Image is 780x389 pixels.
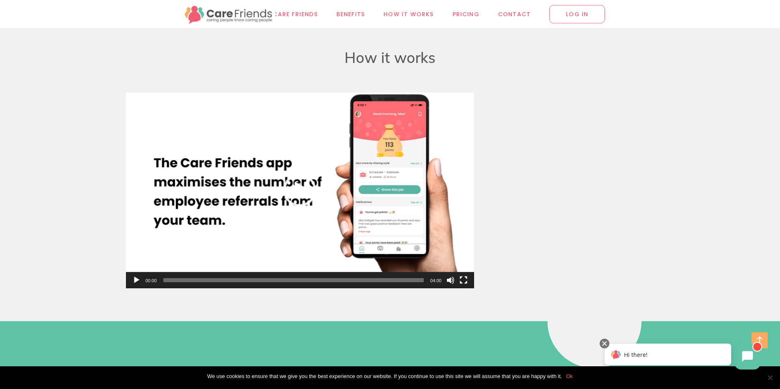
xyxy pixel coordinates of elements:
[430,278,442,283] span: 04:00
[126,93,474,288] div: Video Player
[284,174,316,207] div: Play
[256,9,318,19] span: Why Care Friends
[145,278,157,283] span: 00:00
[163,278,424,282] span: Time Slider
[446,276,455,284] button: Mute
[207,372,562,380] span: We use cookies to ensure that we give you the best experience on our website. If you continue to ...
[498,9,531,19] span: Contact
[459,276,468,284] button: Fullscreen
[766,374,774,382] span: No
[486,93,654,297] iframe: Web Forms
[596,337,769,378] iframe: Chatbot
[132,276,141,284] button: Play
[383,9,433,19] span: How it works
[549,5,605,23] span: LOG IN
[566,372,573,380] a: Ok
[336,9,365,19] span: Benefits
[453,9,479,19] span: Pricing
